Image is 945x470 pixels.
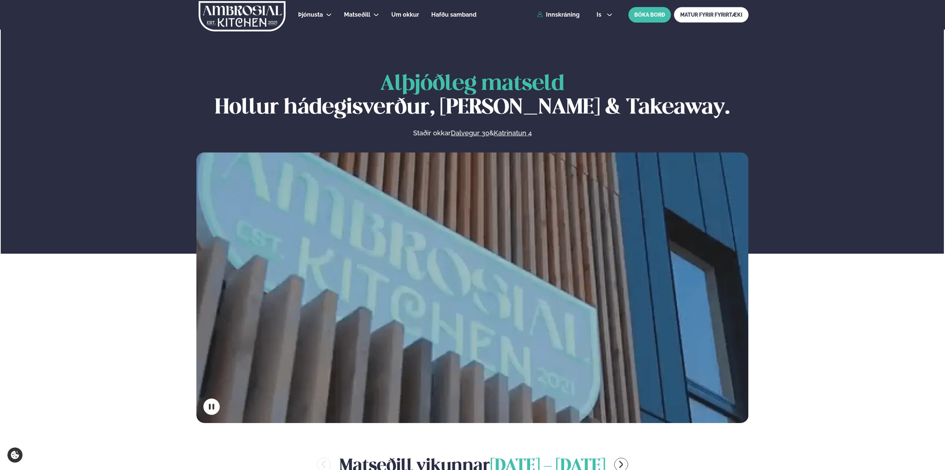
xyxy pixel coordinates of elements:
[431,10,476,19] a: Hafðu samband
[344,11,370,18] span: Matseðill
[494,129,532,138] a: Katrinatun 4
[298,10,323,19] a: Þjónusta
[333,129,612,138] p: Staðir okkar &
[380,74,564,94] span: Alþjóðleg matseld
[198,1,286,31] img: logo
[298,11,323,18] span: Þjónusta
[391,11,419,18] span: Um okkur
[7,447,23,463] a: Cookie settings
[674,7,749,23] a: MATUR FYRIR FYRIRTÆKI
[597,12,604,18] span: is
[196,72,749,120] h1: Hollur hádegisverður, [PERSON_NAME] & Takeaway.
[344,10,370,19] a: Matseðill
[391,10,419,19] a: Um okkur
[431,11,476,18] span: Hafðu samband
[451,129,489,138] a: Dalvegur 30
[537,11,580,18] a: Innskráning
[628,7,671,23] button: BÓKA BORÐ
[591,12,618,18] button: is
